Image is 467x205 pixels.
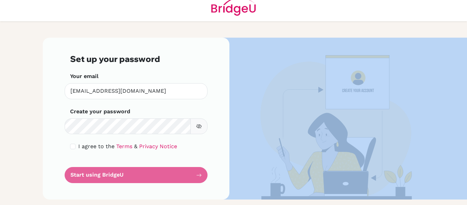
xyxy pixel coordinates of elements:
h3: Set up your password [70,54,202,64]
input: Insert your email* [65,83,208,99]
span: & [134,143,137,150]
a: Privacy Notice [139,143,177,150]
a: Terms [116,143,132,150]
span: I agree to the [78,143,115,150]
label: Your email [70,72,98,80]
label: Create your password [70,107,130,116]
